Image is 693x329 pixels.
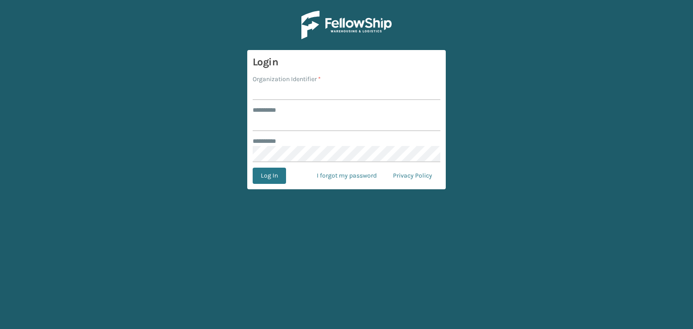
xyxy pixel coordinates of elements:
a: Privacy Policy [385,168,440,184]
h3: Login [253,55,440,69]
label: Organization Identifier [253,74,321,84]
a: I forgot my password [309,168,385,184]
button: Log In [253,168,286,184]
img: Logo [301,11,392,39]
